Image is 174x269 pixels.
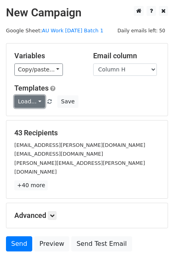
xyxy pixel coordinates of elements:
[14,95,45,108] a: Load...
[71,236,132,251] a: Send Test Email
[14,211,160,220] h5: Advanced
[6,236,32,251] a: Send
[6,6,168,20] h2: New Campaign
[34,236,69,251] a: Preview
[14,160,145,175] small: [PERSON_NAME][EMAIL_ADDRESS][PERSON_NAME][DOMAIN_NAME]
[14,63,63,76] a: Copy/paste...
[14,142,145,148] small: [EMAIL_ADDRESS][PERSON_NAME][DOMAIN_NAME]
[57,95,78,108] button: Save
[14,84,49,92] a: Templates
[134,231,174,269] iframe: Chat Widget
[93,51,160,60] h5: Email column
[6,28,104,34] small: Google Sheet:
[14,51,81,60] h5: Variables
[115,26,168,35] span: Daily emails left: 50
[14,180,48,190] a: +40 more
[115,28,168,34] a: Daily emails left: 50
[42,28,103,34] a: AU Work [DATE] Batch 1
[14,151,103,157] small: [EMAIL_ADDRESS][DOMAIN_NAME]
[14,129,160,137] h5: 43 Recipients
